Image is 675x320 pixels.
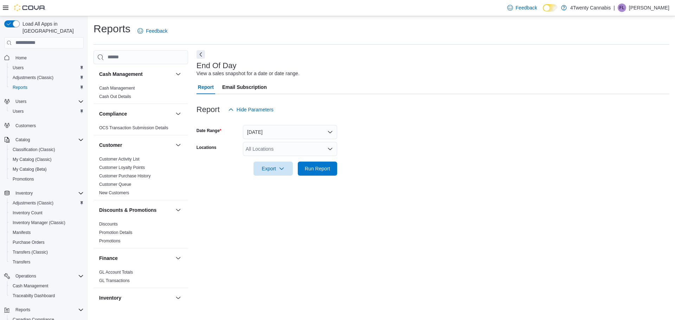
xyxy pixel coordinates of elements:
a: Users [10,64,26,72]
a: Home [13,54,30,62]
span: Classification (Classic) [13,147,55,152]
a: Transfers (Classic) [10,248,51,256]
span: New Customers [99,190,129,196]
button: Adjustments (Classic) [7,198,86,208]
button: Purchase Orders [7,237,86,247]
a: Customers [13,122,39,130]
span: Inventory [13,189,84,197]
button: Customers [1,120,86,131]
button: Home [1,53,86,63]
span: Operations [13,272,84,280]
a: Customer Queue [99,182,131,187]
a: My Catalog (Beta) [10,165,50,174]
button: Cash Management [99,71,173,78]
button: Finance [174,254,182,262]
button: [DATE] [243,125,337,139]
span: Adjustments (Classic) [10,73,84,82]
span: Users [15,99,26,104]
button: Open list of options [327,146,333,152]
span: Home [13,53,84,62]
span: Purchase Orders [13,240,45,245]
div: Cash Management [94,84,188,104]
span: Customer Loyalty Points [99,165,145,170]
a: Cash Out Details [99,94,131,99]
span: Promotions [99,238,121,244]
button: Transfers (Classic) [7,247,86,257]
span: Inventory Count [10,209,84,217]
span: My Catalog (Beta) [10,165,84,174]
span: Transfers [10,258,84,266]
span: Report [198,80,214,94]
input: Dark Mode [543,4,558,12]
span: Export [258,162,289,176]
a: Classification (Classic) [10,145,58,154]
span: My Catalog (Classic) [10,155,84,164]
button: Catalog [13,136,33,144]
h3: Discounts & Promotions [99,207,156,214]
h3: Finance [99,255,118,262]
span: Traceabilty Dashboard [13,293,55,299]
span: Users [13,97,84,106]
span: Users [10,64,84,72]
button: Export [253,162,293,176]
span: Discounts [99,221,118,227]
span: Manifests [10,228,84,237]
a: Discounts [99,222,118,227]
button: My Catalog (Classic) [7,155,86,164]
span: Transfers (Classic) [10,248,84,256]
span: Manifests [13,230,31,235]
button: Catalog [1,135,86,145]
span: Customer Purchase History [99,173,151,179]
button: Inventory Count [7,208,86,218]
span: GL Account Totals [99,269,133,275]
p: | [613,4,615,12]
button: Users [1,97,86,106]
button: Operations [1,271,86,281]
span: Traceabilty Dashboard [10,292,84,300]
button: Inventory [99,294,173,301]
button: Reports [13,306,33,314]
span: Cash Management [13,283,48,289]
button: Customer [99,142,173,149]
span: Classification (Classic) [10,145,84,154]
span: Adjustments (Classic) [10,199,84,207]
span: Adjustments (Classic) [13,75,53,80]
button: Traceabilty Dashboard [7,291,86,301]
a: Traceabilty Dashboard [10,292,58,300]
a: Manifests [10,228,33,237]
span: Feedback [516,4,537,11]
span: Users [13,109,24,114]
span: Reports [13,306,84,314]
span: Operations [15,273,36,279]
button: Users [7,63,86,73]
button: Inventory [174,294,182,302]
span: Inventory Manager (Classic) [10,218,84,227]
a: Users [10,107,26,116]
button: Discounts & Promotions [174,206,182,214]
a: Feedback [135,24,170,38]
button: My Catalog (Beta) [7,164,86,174]
a: Customer Purchase History [99,174,151,178]
span: Inventory [15,190,33,196]
span: Users [10,107,84,116]
button: Promotions [7,174,86,184]
button: Inventory Manager (Classic) [7,218,86,228]
label: Date Range [197,128,221,133]
div: View a sales snapshot for a date or date range. [197,70,300,77]
a: Transfers [10,258,33,266]
a: Promotions [99,239,121,243]
span: Adjustments (Classic) [13,200,53,206]
span: Customers [15,123,36,129]
span: Reports [10,83,84,92]
a: Cash Management [10,282,51,290]
a: Purchase Orders [10,238,47,247]
span: Catalog [13,136,84,144]
span: Users [13,65,24,71]
div: Discounts & Promotions [94,220,188,248]
button: Reports [7,83,86,92]
h3: Customer [99,142,122,149]
a: Inventory Count [10,209,45,217]
h1: Reports [94,22,130,36]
